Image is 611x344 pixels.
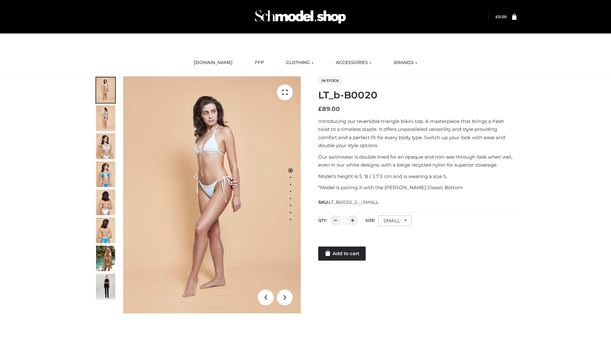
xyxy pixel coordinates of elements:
a: FFP [250,56,269,70]
p: Model’s height is 5 ‘8 / 173 cm and is wearing a size S. [318,172,516,181]
img: ArielClassicBikiniTop_CloudNine_AzureSky_OW114ECO_3-scaled.jpg [96,133,115,159]
img: ArielClassicBikiniTop_CloudNine_AzureSky_OW114ECO_1 [123,76,301,313]
span: SKU: [318,198,379,206]
img: ArielClassicBikiniTop_CloudNine_AzureSky_OW114ECO_1-scaled.jpg [96,77,115,103]
img: ArielClassicBikiniTop_CloudNine_AzureSky_OW114ECO_7-scaled.jpg [96,190,115,215]
a: ACCESSORIES [331,56,376,70]
div: SMALL [378,215,411,226]
span: £ [318,105,322,112]
img: Schmodel Admin 964 [253,4,348,29]
p: Introducing our reversible triangle bikini top. A masterpiece that brings a fresh twist to a time... [318,117,516,150]
a: BRANDS [389,56,422,70]
a: Add to cart [318,247,366,261]
span: LT_B0020_2-_-SMALL [329,199,378,205]
bdi: 0.00 [495,14,507,19]
a: [DOMAIN_NAME] [189,56,237,70]
p: *Model is pairing it with the [PERSON_NAME] Classic Bottom [318,183,516,192]
h1: LT_b-B0020 [318,90,516,101]
a: £0.00 [495,14,507,19]
p: Our swimwear is double lined for an opaque and non-see-through look when wet, even in our white d... [318,153,516,169]
bdi: 89.00 [318,105,340,112]
img: 49df5f96394c49d8b5cbdcda3511328a.HD-1080p-2.5Mbps-49301101_thumbnail.jpg [96,274,115,299]
label: Size: [365,218,375,223]
span: £ [495,14,498,19]
label: QTY: [318,218,327,223]
img: Arieltop_CloudNine_AzureSky2.jpg [96,246,115,271]
img: ArielClassicBikiniTop_CloudNine_AzureSky_OW114ECO_4-scaled.jpg [96,161,115,187]
a: CLOTHING [281,56,318,70]
img: ArielClassicBikiniTop_CloudNine_AzureSky_OW114ECO_2-scaled.jpg [96,105,115,131]
span: In stock [318,77,342,84]
img: ArielClassicBikiniTop_CloudNine_AzureSky_OW114ECO_8-scaled.jpg [96,218,115,243]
